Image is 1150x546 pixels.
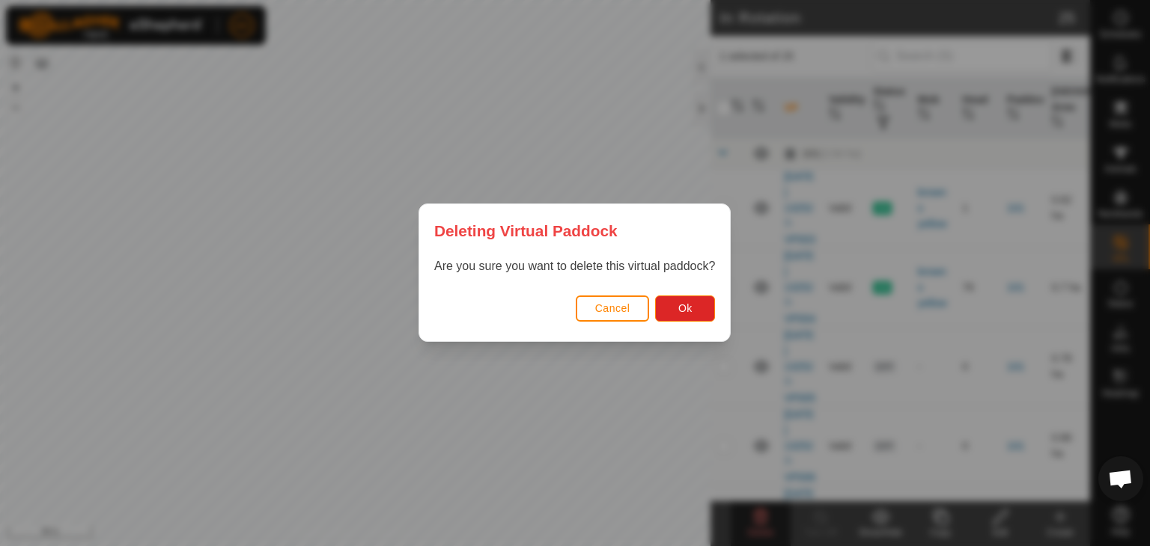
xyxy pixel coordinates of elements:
button: Ok [656,295,716,322]
span: Deleting Virtual Paddock [434,219,618,242]
button: Cancel [576,295,650,322]
span: Cancel [595,303,630,315]
div: Open chat [1098,456,1143,501]
p: Are you sure you want to delete this virtual paddock? [434,258,715,276]
span: Ok [678,303,693,315]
